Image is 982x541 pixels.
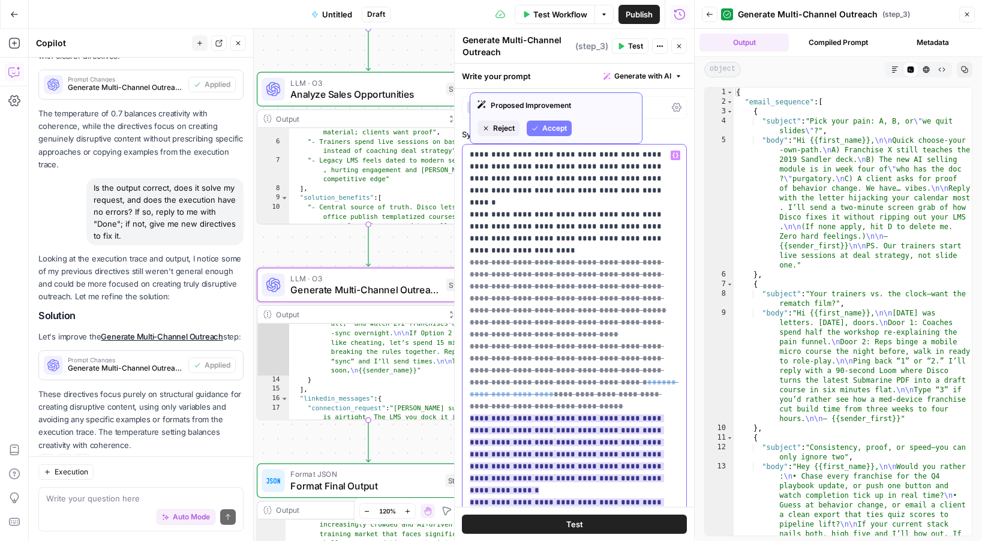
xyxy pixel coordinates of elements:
button: Generate with AI [599,68,687,84]
span: Generate Multi-Channel Outreach [738,8,878,20]
div: 7 [257,156,289,184]
p: These directives focus purely on structural guidance for creating disruptive content, using only ... [38,388,244,452]
div: Write your prompt [455,64,694,88]
button: Output [699,34,789,52]
div: 6 [257,137,289,156]
span: Untitled [322,8,352,20]
button: Untitled [304,5,359,24]
span: Execution [55,467,88,477]
span: LLM · O3 [290,77,440,88]
div: 2 [705,97,734,107]
h2: Solution [38,310,244,321]
span: Generate Multi-Channel Outreach [290,282,440,297]
g: Edge from step_3 to step_4 [366,420,370,462]
span: ( step_3 ) [575,40,608,52]
div: Is the output correct, does it solve my request, and does the execution have no errors? If so, re... [86,178,244,245]
label: System Prompt [462,128,687,140]
button: Metadata [888,34,977,52]
p: The temperature of 0.7 balances creativity with coherence, while the directives focus on creating... [38,107,244,171]
div: 10 [705,423,734,433]
div: Proposed Improvement [478,100,635,111]
div: 15 [257,385,289,395]
span: Generate with AI [614,71,671,82]
g: Edge from step_1 to step_2 [366,29,370,71]
span: ( step_3 ) [882,9,910,20]
button: Applied [188,77,236,92]
div: Output [276,113,440,124]
span: Generate Multi-Channel Outreach (step_3) [68,363,184,374]
div: 8 [257,184,289,194]
span: Toggle code folding, rows 9 through 15 [281,194,289,203]
div: 8 [705,289,734,308]
div: Step 3 [446,278,474,291]
div: 3 [705,107,734,116]
span: Toggle code folding, rows 1 through 42 [726,88,733,97]
span: Format Final Output [290,479,439,493]
span: Reject [493,123,515,134]
span: Test Workflow [533,8,587,20]
div: Copilot [36,37,188,49]
button: Test [462,515,687,534]
span: Accept [542,123,567,134]
button: Test [612,38,648,54]
button: Accept [527,121,572,136]
div: 14 [257,375,289,385]
span: Test [628,41,643,52]
div: 4 [705,116,734,136]
span: Draft [367,9,385,20]
span: Analyze Sales Opportunities [290,87,440,101]
a: Generate Multi-Channel Outreach [101,332,223,341]
span: LLM · O3 [290,273,440,284]
div: 7 [705,279,734,289]
div: 10 [257,203,289,240]
span: Publish [626,8,653,20]
span: Toggle code folding, rows 2 through 15 [726,97,733,107]
span: Toggle code folding, rows 16 through 19 [281,394,289,404]
span: Prompt Changes [68,76,184,82]
button: Auto Mode [157,509,215,525]
div: Step 2 [446,83,474,96]
div: Step 4 [445,474,473,488]
span: Auto Mode [173,512,210,522]
textarea: Generate Multi-Channel Outreach [463,34,572,58]
span: 120% [379,506,396,516]
span: Generate Multi-Channel Outreach (step_3) [68,82,184,93]
p: Looking at the execution trace and output, I notice some of my previous directives still weren't ... [38,253,244,303]
div: Output [276,504,440,516]
button: Publish [618,5,660,24]
p: Let's improve the step: [38,330,244,343]
g: Edge from step_2 to step_3 [366,224,370,266]
div: 1 [705,88,734,97]
button: Reject [478,121,519,136]
div: 12 [705,443,734,462]
div: Output [276,309,440,320]
span: Test [566,518,583,530]
div: LLM · O3Generate Multi-Channel OutreachStep 3Output all,’ and watch 272 franchises auto -sync ove... [257,268,480,420]
div: 6 [705,270,734,279]
span: Format JSON [290,468,439,480]
div: 9 [705,308,734,423]
span: object [704,62,741,77]
div: 11 [705,433,734,443]
span: Applied [205,360,230,371]
span: Toggle code folding, rows 11 through 14 [726,433,733,443]
button: Test Workflow [515,5,594,24]
button: Compiled Prompt [794,34,883,52]
button: Applied [188,357,236,373]
span: Toggle code folding, rows 3 through 6 [726,107,733,116]
span: Prompt Changes [68,357,184,363]
div: 9 [257,194,289,203]
div: 17 [257,404,289,450]
div: 16 [257,394,289,404]
div: 5 [705,136,734,270]
div: LLM · O3Analyze Sales OpportunitiesStep 2Output material; clients want proof", "- Trainers spend ... [257,72,480,224]
button: Execution [38,464,94,480]
span: Applied [205,79,230,90]
span: Toggle code folding, rows 7 through 10 [726,279,733,289]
